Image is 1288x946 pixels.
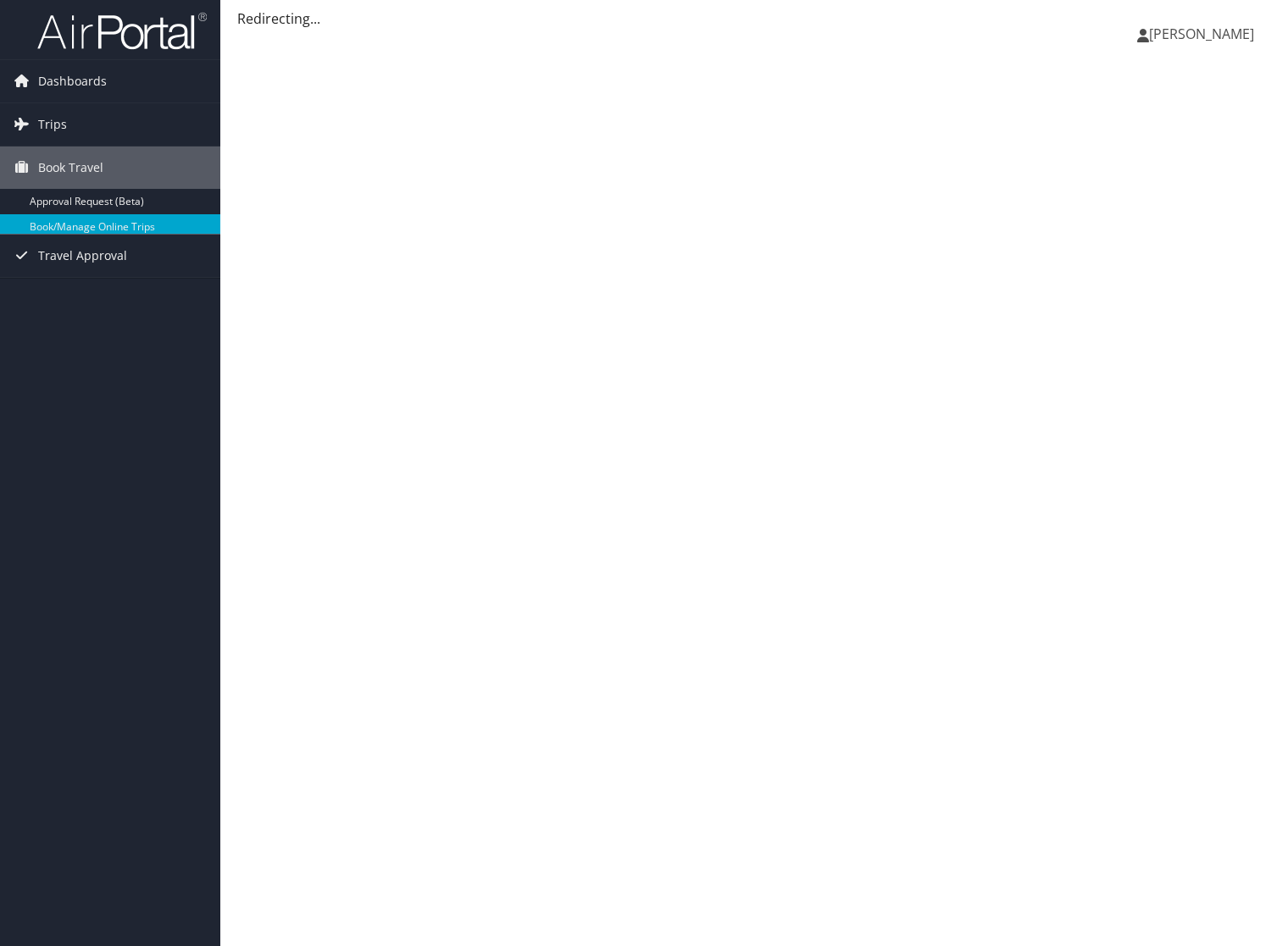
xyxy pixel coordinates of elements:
[37,11,207,51] img: airportal-logo.png
[237,8,1271,29] div: Redirecting...
[38,147,103,189] span: Book Travel
[1149,25,1254,43] span: [PERSON_NAME]
[38,60,107,102] span: Dashboards
[38,103,67,146] span: Trips
[38,235,127,277] span: Travel Approval
[1137,8,1271,59] a: [PERSON_NAME]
